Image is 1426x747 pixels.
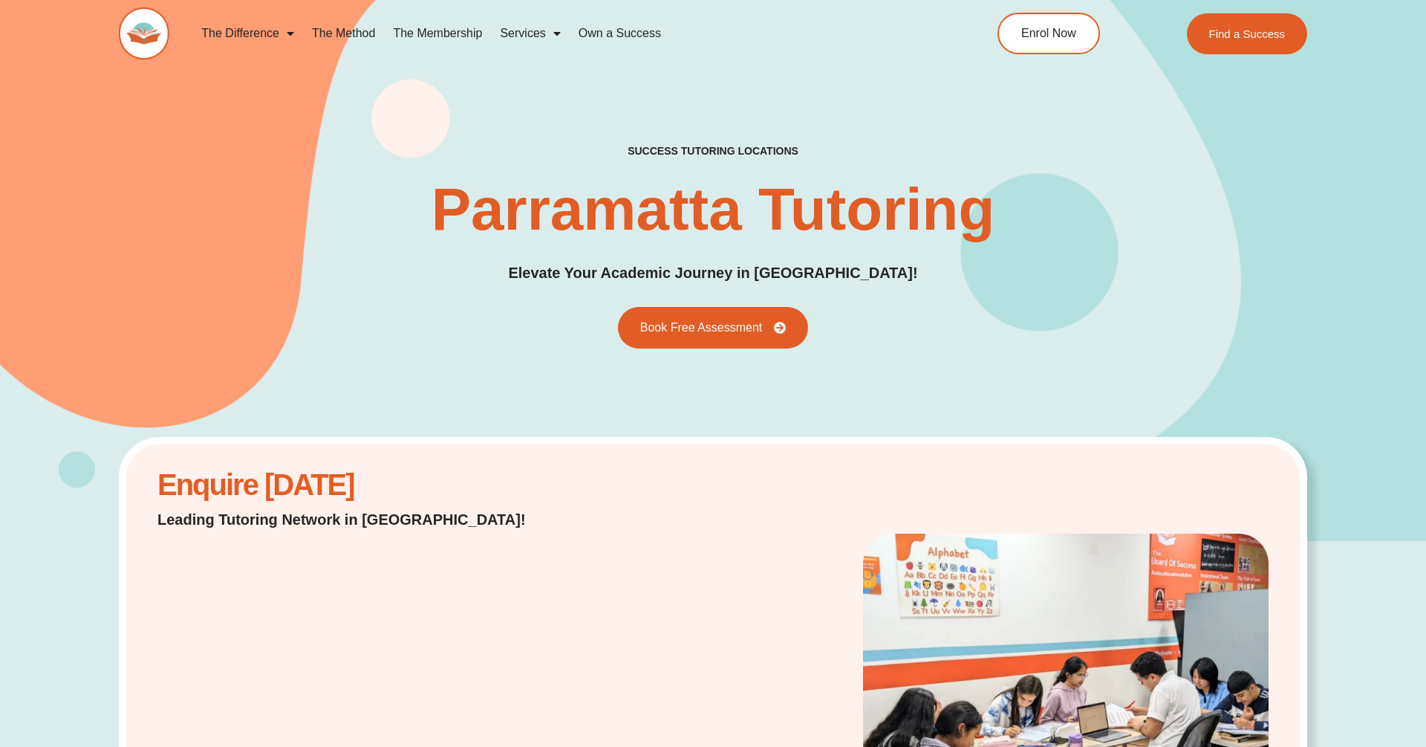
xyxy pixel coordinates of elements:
[1021,28,1076,39] span: Enrol Now
[628,144,798,158] h2: success tutoring locations
[508,262,917,285] p: Elevate Your Academic Journey in [GEOGRAPHIC_DATA]!
[432,180,995,239] h1: Parramatta Tutoring
[157,509,564,530] p: Leading Tutoring Network in [GEOGRAPHIC_DATA]!
[570,16,670,51] a: Own a Success
[1186,13,1307,54] a: Find a Success
[997,13,1100,54] a: Enrol Now
[1171,579,1426,747] iframe: Chat Widget
[192,16,929,51] nav: Menu
[640,322,763,334] span: Book Free Assessment
[192,16,303,51] a: The Difference
[303,16,384,51] a: The Method
[384,16,491,51] a: The Membership
[491,16,569,51] a: Services
[618,307,809,349] a: Book Free Assessment
[157,476,564,494] h2: Enquire [DATE]
[1208,28,1285,39] span: Find a Success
